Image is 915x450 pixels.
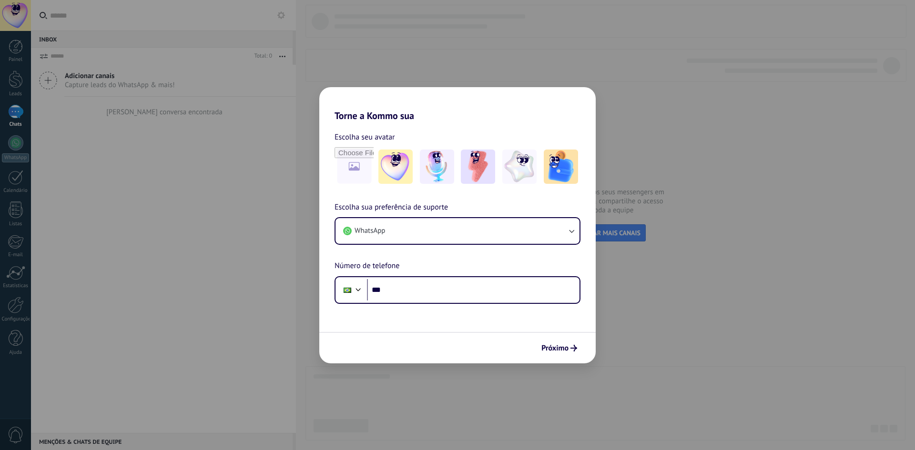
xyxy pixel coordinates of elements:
[319,87,596,121] h2: Torne a Kommo sua
[537,340,581,356] button: Próximo
[461,150,495,184] img: -3.jpeg
[335,201,448,214] span: Escolha sua preferência de suporte
[335,131,395,143] span: Escolha seu avatar
[335,218,579,244] button: WhatsApp
[338,280,356,300] div: Brazil: + 55
[355,226,385,236] span: WhatsApp
[420,150,454,184] img: -2.jpeg
[544,150,578,184] img: -5.jpeg
[378,150,413,184] img: -1.jpeg
[502,150,537,184] img: -4.jpeg
[541,345,569,351] span: Próximo
[335,260,399,272] span: Número de telefone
